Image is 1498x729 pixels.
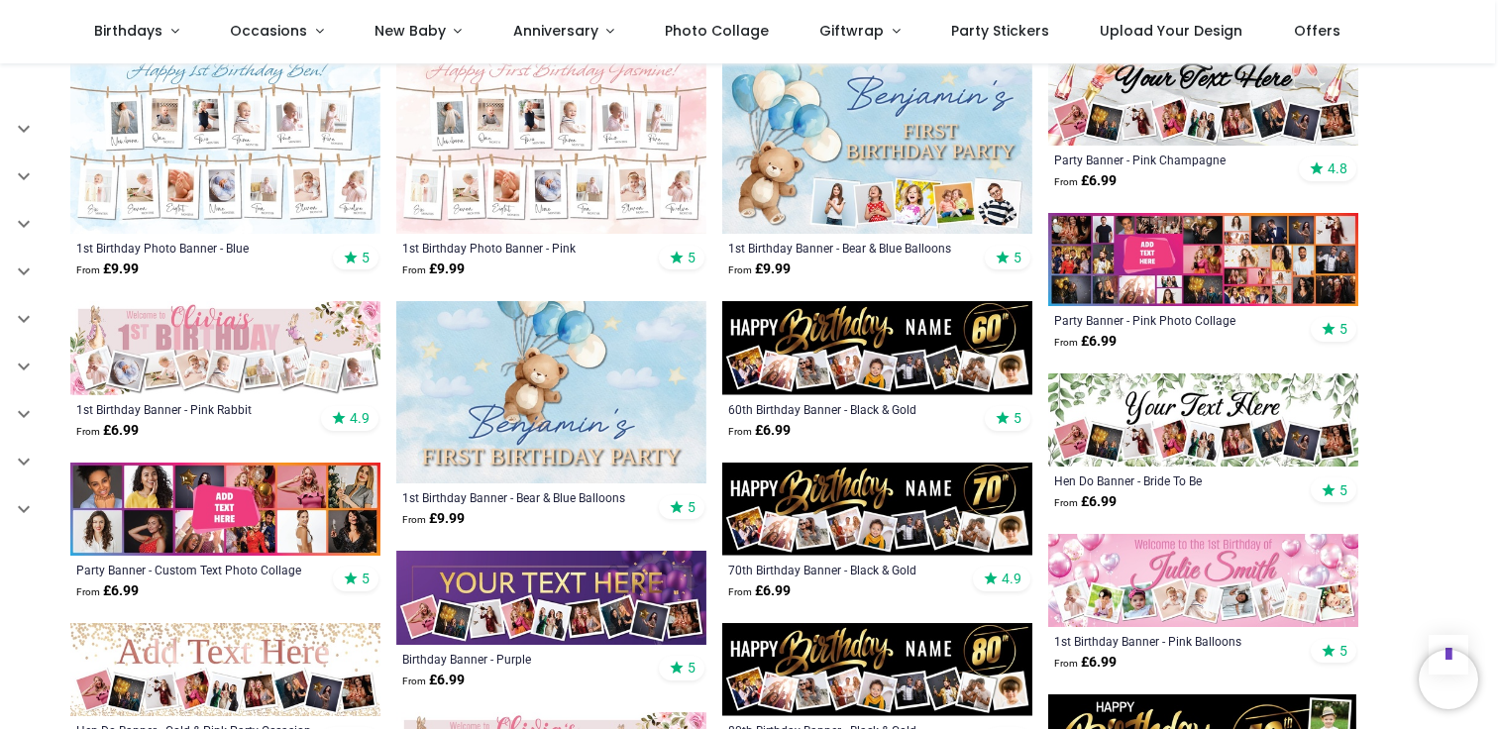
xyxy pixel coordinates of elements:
[76,240,315,256] a: 1st Birthday Photo Banner - Blue
[1339,642,1347,660] span: 5
[76,401,315,417] a: 1st Birthday Banner - Pink Rabbit
[396,52,706,234] img: Personalised 1st Birthday Photo Banner - Pink - Custom Text & Photos
[1054,171,1117,191] strong: £ 6.99
[728,421,791,441] strong: £ 6.99
[1054,492,1117,512] strong: £ 6.99
[722,52,1032,234] img: Personalised 1st Birthday Backdrop Banner - Bear & Blue Balloons - Custom Text & 4 Photos
[1054,152,1293,167] a: Party Banner - Pink Champagne
[1014,409,1021,427] span: 5
[1054,176,1078,187] span: From
[402,514,426,525] span: From
[402,671,465,690] strong: £ 6.99
[396,301,706,483] img: Personalised 1st Birthday Backdrop Banner - Bear & Blue Balloons - Add Text
[728,240,967,256] a: 1st Birthday Banner - Bear & Blue Balloons
[728,586,752,597] span: From
[722,301,1032,394] img: Personalised Happy 60th Birthday Banner - Black & Gold - Custom Name & 9 Photo Upload
[1014,249,1021,266] span: 5
[76,586,100,597] span: From
[350,409,370,427] span: 4.9
[722,463,1032,556] img: Personalised Happy 70th Birthday Banner - Black & Gold - Custom Name & 9 Photo Upload
[94,21,162,41] span: Birthdays
[1054,337,1078,348] span: From
[70,463,380,556] img: Personalised Party Banner - Custom Text Photo Collage - 12 Photo Upload
[1048,373,1358,467] img: Personalised Hen Do Banner - Bride To Be - 9 Photo Upload
[402,260,465,279] strong: £ 9.99
[1054,658,1078,669] span: From
[402,651,641,667] a: Birthday Banner - Purple
[951,21,1049,41] span: Party Stickers
[70,623,380,716] img: Personalised Hen Do Banner - Gold & Pink Party Occasion - 9 Photo Upload
[1328,159,1347,177] span: 4.8
[76,581,139,601] strong: £ 6.99
[728,260,791,279] strong: £ 9.99
[1339,320,1347,338] span: 5
[728,401,967,417] a: 60th Birthday Banner - Black & Gold
[1048,534,1358,627] img: Personalised 1st Birthday Banner - Pink Balloons - Custom Name & 9 Photo Upload
[362,570,370,587] span: 5
[1002,570,1021,587] span: 4.9
[374,21,446,41] span: New Baby
[1054,312,1293,328] a: Party Banner - Pink Photo Collage
[513,21,598,41] span: Anniversary
[665,21,769,41] span: Photo Collage
[1100,21,1242,41] span: Upload Your Design
[1048,52,1358,145] img: Personalised Party Banner - Pink Champagne - 9 Photo Upload & Custom Text
[402,240,641,256] a: 1st Birthday Photo Banner - Pink
[76,264,100,275] span: From
[1294,21,1340,41] span: Offers
[402,264,426,275] span: From
[1048,213,1358,306] img: Personalised Party Banner - Pink Photo Collage - Add Text & 30 Photo Upload
[1054,332,1117,352] strong: £ 6.99
[1054,653,1117,673] strong: £ 6.99
[688,249,695,266] span: 5
[70,52,380,234] img: Personalised 1st Birthday Photo Banner - Blue - Custom Text
[688,659,695,677] span: 5
[688,498,695,516] span: 5
[76,260,139,279] strong: £ 9.99
[1054,497,1078,508] span: From
[76,421,139,441] strong: £ 6.99
[76,562,315,577] a: Party Banner - Custom Text Photo Collage
[230,21,307,41] span: Occasions
[1054,472,1293,488] a: Hen Do Banner - Bride To Be
[76,426,100,437] span: From
[1419,650,1478,709] iframe: Brevo live chat
[722,623,1032,716] img: Personalised Happy 80th Birthday Banner - Black & Gold - Custom Name & 9 Photo Upload
[728,581,791,601] strong: £ 6.99
[402,509,465,529] strong: £ 9.99
[362,249,370,266] span: 5
[819,21,884,41] span: Giftwrap
[728,264,752,275] span: From
[396,551,706,644] img: Personalised Happy Birthday Banner - Purple - 9 Photo Upload
[402,676,426,686] span: From
[728,426,752,437] span: From
[1054,633,1293,649] a: 1st Birthday Banner - Pink Balloons
[402,489,641,505] a: 1st Birthday Banner - Bear & Blue Balloons
[70,301,380,394] img: Personalised Happy 1st Birthday Banner - Pink Rabbit - Custom Name & 9 Photo Upload
[1339,481,1347,499] span: 5
[728,562,967,577] a: 70th Birthday Banner - Black & Gold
